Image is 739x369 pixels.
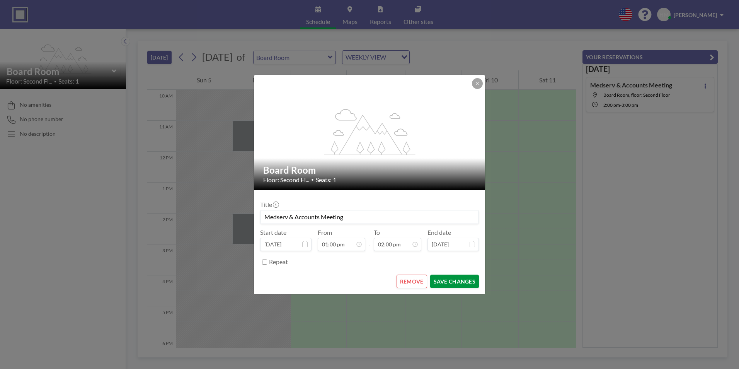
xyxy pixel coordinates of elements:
span: • [311,177,314,183]
label: Repeat [269,258,288,266]
span: Floor: Second Fl... [263,176,309,184]
label: From [318,229,332,236]
label: Title [260,201,278,208]
g: flex-grow: 1.2; [324,108,415,155]
h2: Board Room [263,164,477,176]
span: - [368,231,371,248]
span: Seats: 1 [316,176,336,184]
button: REMOVE [397,275,427,288]
label: End date [427,229,451,236]
label: Start date [260,229,286,236]
input: (No title) [261,210,478,224]
label: To [374,229,380,236]
button: SAVE CHANGES [430,275,479,288]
